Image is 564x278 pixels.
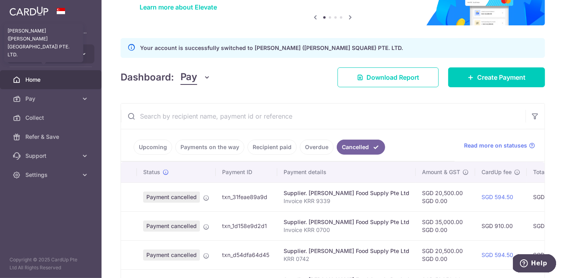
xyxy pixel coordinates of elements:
[18,6,34,13] span: Help
[175,140,244,155] a: Payments on the way
[143,168,160,176] span: Status
[10,6,48,16] img: CardUp
[216,162,277,182] th: Payment ID
[7,44,94,63] button: [PERSON_NAME] ([PERSON_NAME][GEOGRAPHIC_DATA]) PTE. LTD.[PERSON_NAME] ([PERSON_NAME][GEOGRAPHIC_D...
[284,218,409,226] div: Supplier. [PERSON_NAME] Food Supply Pte Ltd
[180,70,211,85] button: Pay
[140,43,403,53] p: Your account is successfully switched to [PERSON_NAME] ([PERSON_NAME] SQUARE) PTE. LTD.
[25,76,78,84] span: Home
[25,171,78,179] span: Settings
[25,133,78,141] span: Refer & Save
[284,226,409,234] p: Invoice KRR 0700
[247,140,297,155] a: Recipient paid
[416,182,475,211] td: SGD 20,500.00 SGD 0.00
[25,152,78,160] span: Support
[366,73,419,82] span: Download Report
[464,142,527,150] span: Read more on statuses
[216,240,277,269] td: txn_d54dfa64d45
[464,142,535,150] a: Read more on statuses
[134,140,172,155] a: Upcoming
[180,70,197,85] span: Pay
[513,254,556,274] iframe: Opens a widget where you can find more information
[284,247,409,255] div: Supplier. [PERSON_NAME] Food Supply Pte Ltd
[338,67,439,87] a: Download Report
[143,192,200,203] span: Payment cancelled
[143,249,200,261] span: Payment cancelled
[216,211,277,240] td: txn_1d158e9d2d1
[121,70,174,84] h4: Dashboard:
[337,140,385,155] a: Cancelled
[448,67,545,87] a: Create Payment
[121,104,526,129] input: Search by recipient name, payment id or reference
[4,23,83,62] div: [PERSON_NAME] ([PERSON_NAME][GEOGRAPHIC_DATA]) PTE. LTD.
[416,240,475,269] td: SGD 20,500.00 SGD 0.00
[284,189,409,197] div: Supplier. [PERSON_NAME] Food Supply Pte Ltd
[284,255,409,263] p: KRR 0742
[25,95,78,103] span: Pay
[422,168,460,176] span: Amount & GST
[477,73,526,82] span: Create Payment
[416,211,475,240] td: SGD 35,000.00 SGD 0.00
[284,197,409,205] p: Invoice KRR 9339
[216,182,277,211] td: txn_31feae89a9d
[475,211,527,240] td: SGD 910.00
[277,162,416,182] th: Payment details
[533,168,559,176] span: Total amt.
[25,114,78,122] span: Collect
[482,251,513,258] a: SGD 594.50
[140,3,217,11] a: Learn more about Elevate
[482,168,512,176] span: CardUp fee
[482,194,513,200] a: SGD 594.50
[143,220,200,232] span: Payment cancelled
[300,140,334,155] a: Overdue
